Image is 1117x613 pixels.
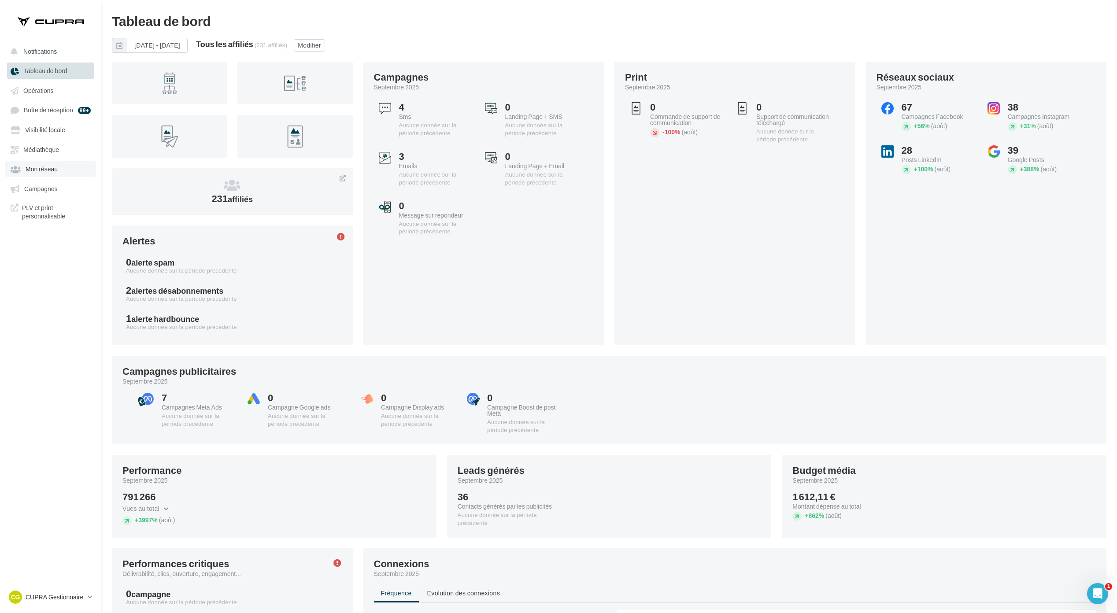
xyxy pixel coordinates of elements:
[458,511,557,527] div: Aucune donnée sur la période précédente
[902,102,975,112] div: 67
[1008,102,1081,112] div: 38
[458,503,557,510] div: Contacts générés par les publicités
[399,151,473,161] div: 3
[126,314,339,323] div: 1
[902,145,975,155] div: 28
[399,171,473,187] div: Aucune donnée sur la période précédente
[294,39,325,52] button: Modifier
[268,404,341,410] div: Campagne Google ads
[902,157,975,163] div: Posts LinkedIn
[22,203,91,221] span: PLV et print personnalisable
[1105,583,1112,590] span: 1
[131,590,170,598] div: campagne
[162,412,235,428] div: Aucune donnée sur la période précédente
[23,87,53,94] span: Opérations
[399,163,473,169] div: Emails
[487,404,561,417] div: Campagne Boost de post Meta
[805,512,824,519] span: 862%
[877,72,954,82] div: Réseaux sociaux
[505,102,579,112] div: 0
[399,122,473,137] div: Aucune donnée sur la période précédente
[268,393,341,403] div: 0
[1020,122,1036,129] span: 31%
[131,258,174,266] div: alerte spam
[5,102,96,118] a: Boîte de réception 99+
[162,404,235,410] div: Campagnes Meta Ads
[126,257,339,267] div: 0
[662,128,680,136] span: 100%
[135,516,158,524] span: 3997%
[756,102,830,112] div: 0
[914,165,917,173] span: +
[112,14,1106,27] div: Tableau de bord
[374,569,419,578] span: septembre 2025
[5,141,96,157] a: Médiathèque
[381,412,455,428] div: Aucune donnée sur la période précédente
[914,122,930,129] span: 56%
[1020,165,1039,173] span: 388%
[162,393,235,403] div: 7
[122,465,182,475] div: Performance
[1020,122,1024,129] span: +
[650,114,724,126] div: Commande de support de communication
[228,194,253,204] span: affiliés
[126,589,339,598] div: 0
[914,165,933,173] span: 100%
[505,163,579,169] div: Landing Page + Email
[662,128,665,136] span: -
[122,377,168,386] span: septembre 2025
[374,72,429,82] div: Campagnes
[399,201,473,210] div: 0
[126,267,339,275] div: Aucune donnée sur la période précédente
[487,393,561,403] div: 0
[650,102,724,112] div: 0
[914,122,917,129] span: +
[374,83,419,92] span: septembre 2025
[374,559,429,569] div: Connexions
[1087,583,1108,604] iframe: Intercom live chat
[756,114,830,126] div: Support de communication téléchargé
[7,589,94,606] a: CG CUPRA Gestionnaire
[505,151,579,161] div: 0
[131,315,199,323] div: alerte hardbounce
[935,165,951,173] span: (août)
[399,212,473,218] div: Message sur répondeur
[211,192,253,204] span: 231
[25,126,65,134] span: Visibilité locale
[381,404,455,410] div: Campagne Display ads
[5,181,96,196] a: Campagnes
[23,146,59,153] span: Médiathèque
[159,516,175,524] span: (août)
[122,559,229,569] div: Performances critiques
[126,295,339,303] div: Aucune donnée sur la période précédente
[5,43,92,59] button: Notifications
[399,220,473,236] div: Aucune donnée sur la période précédente
[805,512,808,519] span: +
[399,102,473,112] div: 4
[131,287,223,295] div: alertes désabonnements
[625,83,670,92] span: septembre 2025
[902,114,975,120] div: Campagnes Facebook
[126,323,339,331] div: Aucune donnée sur la période précédente
[756,128,830,144] div: Aucune donnée sur la période précédente
[112,38,188,53] button: [DATE] - [DATE]
[792,492,861,502] div: 1 612,11 €
[458,492,557,502] div: 36
[458,465,525,475] div: Leads générés
[255,41,288,48] div: (231 affiliés)
[1037,122,1054,129] span: (août)
[381,393,455,403] div: 0
[792,476,838,485] span: septembre 2025
[399,114,473,120] div: Sms
[681,128,698,136] span: (août)
[196,40,253,48] div: Tous les affiliés
[24,185,58,192] span: Campagnes
[23,48,57,55] span: Notifications
[122,366,236,376] div: Campagnes publicitaires
[1008,145,1081,155] div: 39
[1008,157,1081,163] div: Google Posts
[24,67,67,75] span: Tableau de bord
[5,63,96,78] a: Tableau de bord
[5,200,96,224] a: PLV et print personnalisable
[505,114,579,120] div: Landing Page + SMS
